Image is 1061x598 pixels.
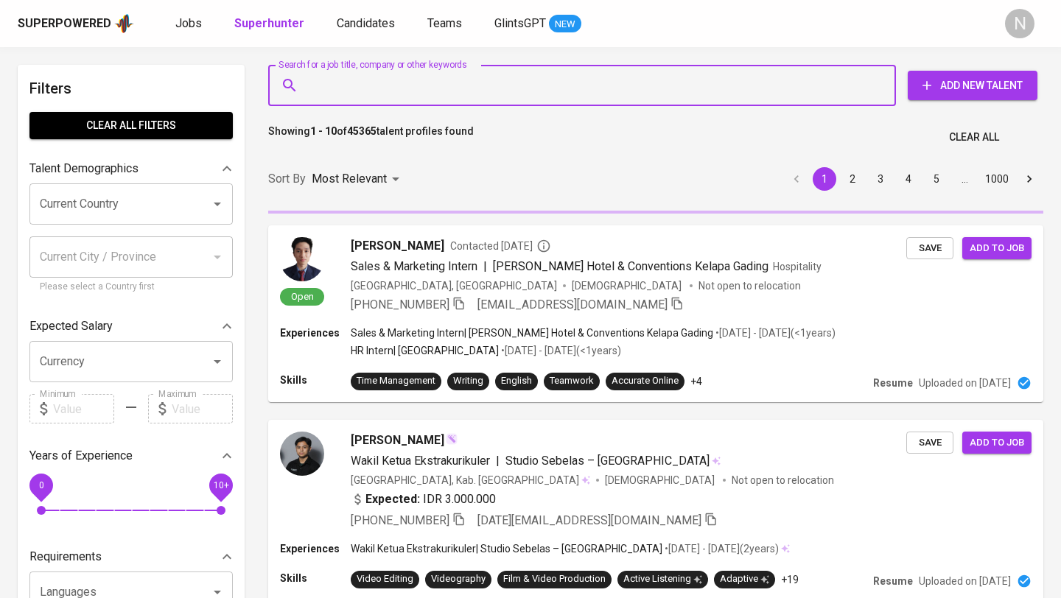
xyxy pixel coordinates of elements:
span: [PERSON_NAME] Hotel & Conventions Kelapa Gading [493,259,768,273]
span: GlintsGPT [494,16,546,30]
span: Wakil Ketua Ekstrakurikuler [351,454,490,468]
div: English [501,374,532,388]
button: Go to next page [1018,167,1041,191]
p: • [DATE] - [DATE] ( <1 years ) [713,326,836,340]
button: Add to job [962,432,1032,454]
a: Open[PERSON_NAME]Contacted [DATE]Sales & Marketing Intern|[PERSON_NAME] Hotel & Conventions Kelap... [268,225,1043,402]
span: Add to job [970,240,1024,257]
div: [GEOGRAPHIC_DATA], Kab. [GEOGRAPHIC_DATA] [351,473,590,488]
svg: By Batam recruiter [536,239,551,253]
a: Jobs [175,15,205,33]
input: Value [53,394,114,423]
p: Uploaded on [DATE] [919,376,1011,390]
p: Skills [280,571,351,585]
span: Studio Sebelas – [GEOGRAPHIC_DATA] [505,454,710,468]
span: [DATE][EMAIL_ADDRESS][DOMAIN_NAME] [477,513,701,527]
button: Save [906,237,953,260]
span: [PHONE_NUMBER] [351,298,449,312]
div: Video Editing [357,572,413,586]
div: Accurate Online [612,374,679,388]
div: Active Listening [623,572,702,586]
div: IDR 3.000.000 [351,490,496,508]
p: Most Relevant [312,170,387,188]
span: | [496,452,500,470]
p: Showing of talent profiles found [268,124,474,151]
a: GlintsGPT NEW [494,15,581,33]
p: Not open to relocation [732,473,834,488]
p: Experiences [280,541,351,556]
div: Teamwork [550,374,594,388]
p: Not open to relocation [698,278,801,293]
div: Adaptive [720,572,769,586]
p: Years of Experience [29,447,133,465]
div: Superpowered [18,15,111,32]
div: Talent Demographics [29,154,233,183]
span: Clear All filters [41,116,221,135]
b: Expected: [365,490,420,508]
p: Talent Demographics [29,160,139,177]
img: 31e3f6b3670420a7598d88a3312e5cb5.jpg [280,237,324,281]
div: [GEOGRAPHIC_DATA], [GEOGRAPHIC_DATA] [351,278,557,293]
p: Skills [280,373,351,387]
img: magic_wand.svg [446,433,458,445]
div: Expected Salary [29,312,233,341]
p: Resume [873,574,913,588]
span: 0 [38,480,43,490]
div: Film & Video Production [503,572,606,586]
span: | [483,258,487,275]
button: Add to job [962,237,1032,260]
button: page 1 [813,167,836,191]
span: Save [914,435,946,451]
div: Years of Experience [29,441,233,471]
button: Go to page 4 [897,167,920,191]
span: Add to job [970,435,1024,451]
p: Resume [873,376,913,390]
nav: pagination navigation [782,167,1043,191]
p: +19 [781,572,799,587]
span: NEW [549,17,581,32]
span: Candidates [337,16,395,30]
button: Open [207,351,228,372]
p: Wakil Ketua Ekstrakurikuler | Studio Sebelas – [GEOGRAPHIC_DATA] [351,541,662,556]
a: Superpoweredapp logo [18,13,134,35]
div: Requirements [29,542,233,571]
span: Teams [427,16,462,30]
span: Open [285,290,320,303]
p: Sales & Marketing Intern | [PERSON_NAME] Hotel & Conventions Kelapa Gading [351,326,713,340]
input: Value [172,394,233,423]
p: HR Intern | [GEOGRAPHIC_DATA] [351,343,499,358]
button: Go to page 3 [869,167,892,191]
span: Jobs [175,16,202,30]
p: Experiences [280,326,351,340]
div: N [1005,9,1034,38]
div: Time Management [357,374,435,388]
span: Contacted [DATE] [450,239,551,253]
b: Superhunter [234,16,304,30]
span: [DEMOGRAPHIC_DATA] [572,278,684,293]
span: Save [914,240,946,257]
div: Most Relevant [312,166,405,193]
span: [PERSON_NAME] [351,237,444,255]
a: Superhunter [234,15,307,33]
span: [PHONE_NUMBER] [351,513,449,527]
button: Open [207,194,228,214]
span: [PERSON_NAME] [351,432,444,449]
p: • [DATE] - [DATE] ( <1 years ) [499,343,621,358]
img: app logo [114,13,134,35]
span: Clear All [949,128,999,147]
p: Please select a Country first [40,280,223,295]
b: 1 - 10 [310,125,337,137]
span: 10+ [213,480,228,490]
span: [EMAIL_ADDRESS][DOMAIN_NAME] [477,298,668,312]
span: Add New Talent [920,77,1026,95]
button: Add New Talent [908,71,1037,100]
a: Candidates [337,15,398,33]
p: +4 [690,374,702,389]
span: [DEMOGRAPHIC_DATA] [605,473,717,488]
p: Expected Salary [29,317,113,335]
div: … [953,172,976,186]
img: b0a28896d56c2f911c9e436d4312fa85.jpg [280,432,324,476]
p: Sort By [268,170,306,188]
button: Go to page 1000 [981,167,1013,191]
button: Clear All filters [29,112,233,139]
